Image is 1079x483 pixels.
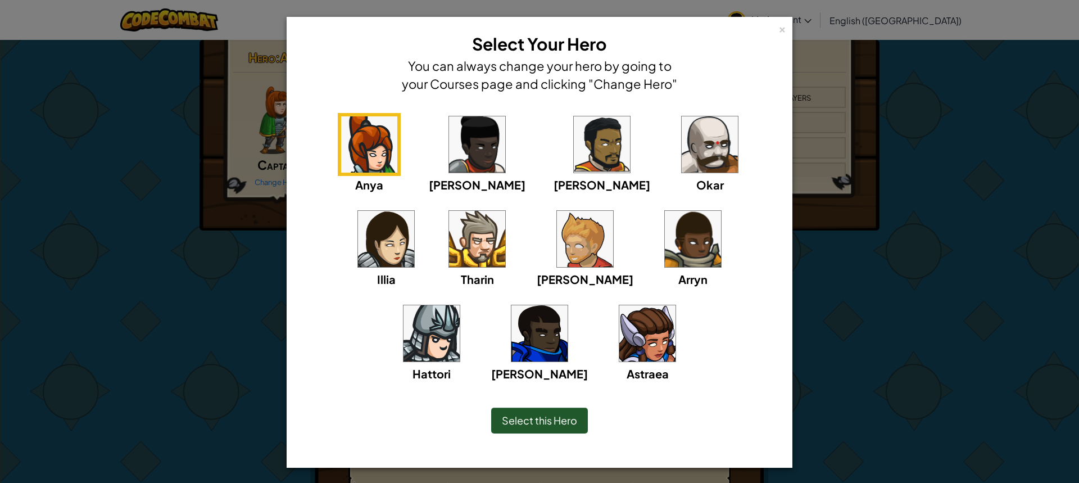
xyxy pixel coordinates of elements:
span: Select this Hero [502,414,577,427]
span: Astraea [627,367,669,381]
span: Tharin [461,272,494,286]
span: Arryn [678,272,708,286]
span: Anya [355,178,383,192]
span: [PERSON_NAME] [429,178,525,192]
div: × [778,22,786,34]
span: [PERSON_NAME] [554,178,650,192]
span: [PERSON_NAME] [491,367,588,381]
h4: You can always change your hero by going to your Courses page and clicking "Change Hero" [399,57,680,93]
img: portrait.png [341,116,397,173]
h3: Select Your Hero [399,31,680,57]
img: portrait.png [557,211,613,267]
span: Okar [696,178,724,192]
img: portrait.png [449,211,505,267]
img: portrait.png [574,116,630,173]
img: portrait.png [404,305,460,362]
img: portrait.png [665,211,721,267]
span: Hattori [412,367,451,381]
span: [PERSON_NAME] [537,272,633,286]
img: portrait.png [682,116,738,173]
img: portrait.png [358,211,414,267]
img: portrait.png [449,116,505,173]
img: portrait.png [619,305,675,362]
span: Illia [377,272,396,286]
img: portrait.png [511,305,568,362]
